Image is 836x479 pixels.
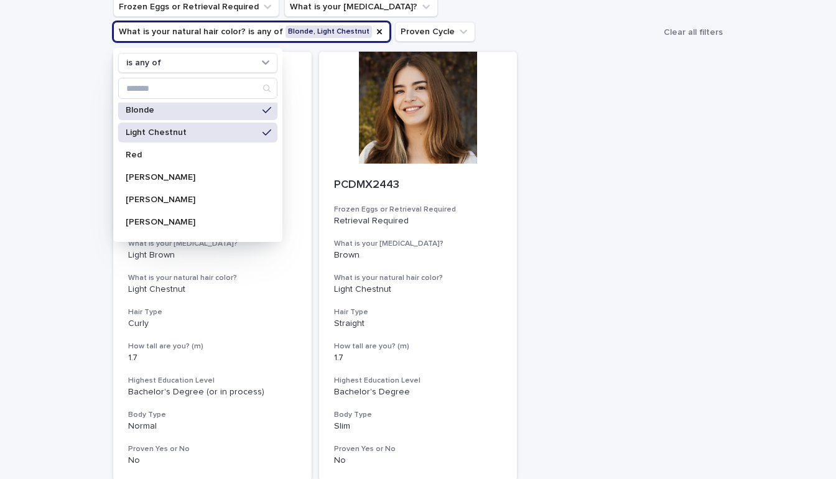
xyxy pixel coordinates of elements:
p: 1.7 [128,353,297,363]
div: Search [118,78,277,99]
p: [PERSON_NAME] [126,195,258,204]
p: No [128,455,297,466]
p: Light Chestnut [334,284,503,295]
h3: Highest Education Level [334,376,503,386]
button: What is your natural hair color? [113,22,390,42]
h3: What is your [MEDICAL_DATA]? [334,239,503,249]
h3: What is your [MEDICAL_DATA]? [128,239,297,249]
h3: Highest Education Level [128,376,297,386]
h3: How tall are you? (m) [128,342,297,351]
h3: Proven Yes or No [128,444,297,454]
p: Brown [334,250,503,261]
h3: Frozen Eggs or Retrieval Required [334,205,503,215]
h3: Body Type [128,410,297,420]
p: Light Chestnut [126,128,258,137]
input: Search [119,78,277,98]
p: Light Chestnut [128,284,297,295]
p: Straight [334,319,503,329]
p: Blonde [126,106,258,114]
p: PCDMX2443 [334,179,503,192]
h3: Body Type [334,410,503,420]
h3: How tall are you? (m) [334,342,503,351]
h3: Hair Type [334,307,503,317]
h3: Proven Yes or No [334,444,503,454]
p: Bachelor's Degree [334,387,503,398]
button: Clear all filters [659,23,723,42]
p: Retrieval Required [334,216,503,226]
p: [PERSON_NAME] [126,173,258,182]
p: Bachelor's Degree (or in process) [128,387,297,398]
button: Proven Cycle [395,22,475,42]
p: Normal [128,421,297,432]
p: No [334,455,503,466]
p: Red [126,151,258,159]
p: is any of [126,58,161,68]
p: 1.7 [334,353,503,363]
p: [PERSON_NAME] [126,218,258,226]
p: Curly [128,319,297,329]
span: Clear all filters [664,28,723,37]
h3: What is your natural hair color? [128,273,297,283]
h3: What is your natural hair color? [334,273,503,283]
h3: Hair Type [128,307,297,317]
p: Light Brown [128,250,297,261]
p: Slim [334,421,503,432]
